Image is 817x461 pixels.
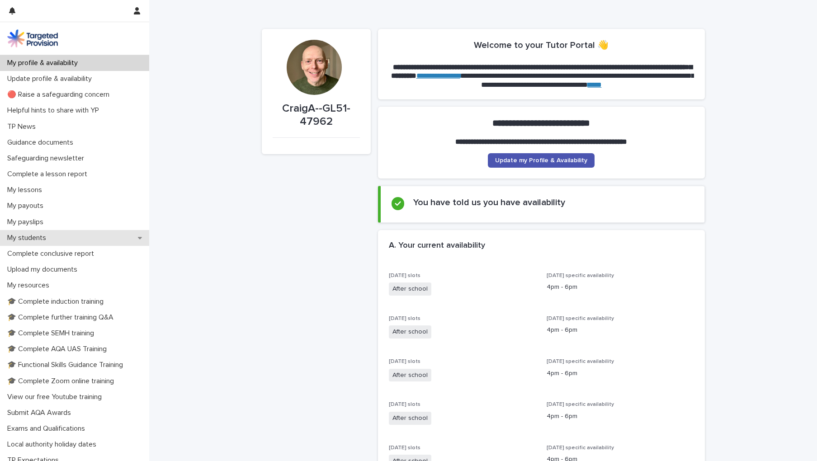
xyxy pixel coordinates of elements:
[273,102,360,128] p: CraigA--GL51-47962
[488,153,595,168] a: Update my Profile & Availability
[547,316,614,321] span: [DATE] specific availability
[547,282,694,292] p: 4pm - 6pm
[4,90,117,99] p: 🔴 Raise a safeguarding concern
[547,412,694,421] p: 4pm - 6pm
[547,402,614,407] span: [DATE] specific availability
[389,273,420,278] span: [DATE] slots
[4,154,91,163] p: Safeguarding newsletter
[547,445,614,451] span: [DATE] specific availability
[4,202,51,210] p: My payouts
[474,40,609,51] h2: Welcome to your Tutor Portal 👋
[4,440,104,449] p: Local authority holiday dates
[4,313,121,322] p: 🎓 Complete further training Q&A
[7,29,58,47] img: M5nRWzHhSzIhMunXDL62
[389,282,431,296] span: After school
[4,409,78,417] p: Submit AQA Awards
[4,393,109,401] p: View our free Youtube training
[4,377,121,386] p: 🎓 Complete Zoom online training
[389,369,431,382] span: After school
[4,265,85,274] p: Upload my documents
[389,445,420,451] span: [DATE] slots
[4,329,101,338] p: 🎓 Complete SEMH training
[4,138,80,147] p: Guidance documents
[4,234,53,242] p: My students
[389,325,431,339] span: After school
[4,297,111,306] p: 🎓 Complete induction training
[4,424,92,433] p: Exams and Qualifications
[389,241,485,251] h2: A. Your current availability
[4,361,130,369] p: 🎓 Functional Skills Guidance Training
[4,122,43,131] p: TP News
[547,273,614,278] span: [DATE] specific availability
[389,359,420,364] span: [DATE] slots
[389,412,431,425] span: After school
[4,59,85,67] p: My profile & availability
[389,316,420,321] span: [DATE] slots
[4,281,57,290] p: My resources
[4,186,49,194] p: My lessons
[4,345,114,353] p: 🎓 Complete AQA UAS Training
[413,197,565,208] h2: You have told us you have availability
[389,402,420,407] span: [DATE] slots
[4,106,106,115] p: Helpful hints to share with YP
[547,359,614,364] span: [DATE] specific availability
[547,325,694,335] p: 4pm - 6pm
[547,369,694,378] p: 4pm - 6pm
[495,157,587,164] span: Update my Profile & Availability
[4,75,99,83] p: Update profile & availability
[4,218,51,226] p: My payslips
[4,170,94,179] p: Complete a lesson report
[4,249,101,258] p: Complete conclusive report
